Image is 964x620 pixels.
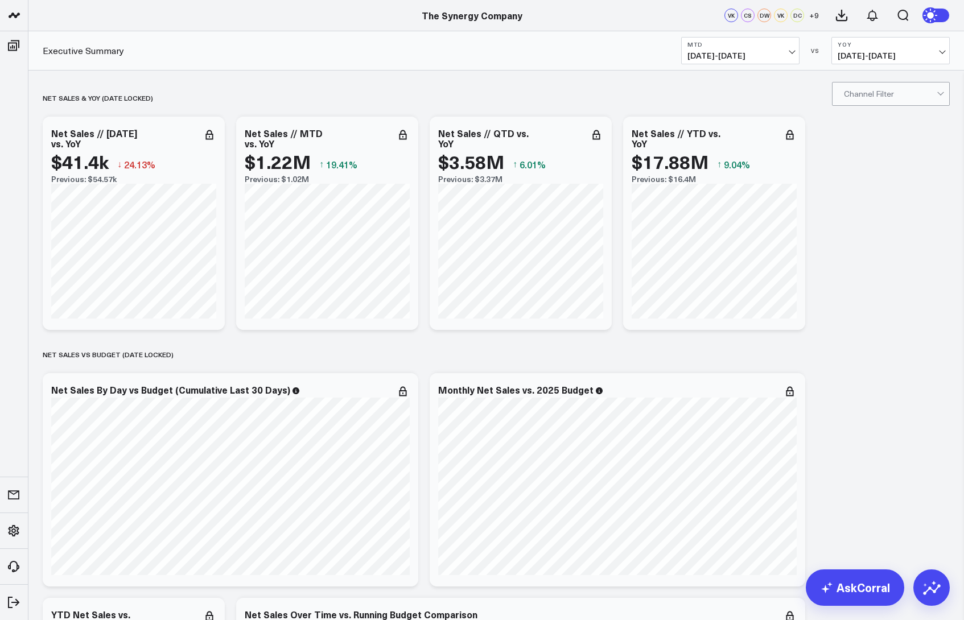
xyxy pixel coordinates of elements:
div: NET SALES vs BUDGET (date locked) [43,341,174,367]
div: $17.88M [632,151,708,172]
div: VK [724,9,738,22]
span: 19.41% [326,158,357,171]
div: Net Sales By Day vs Budget (Cumulative Last 30 Days) [51,383,290,396]
span: [DATE] - [DATE] [687,51,793,60]
div: DC [790,9,804,22]
b: MTD [687,41,793,48]
div: net sales & yoy (date locked) [43,85,153,111]
div: CS [741,9,755,22]
span: 6.01% [520,158,546,171]
a: The Synergy Company [422,9,522,22]
span: + 9 [809,11,819,19]
span: [DATE] - [DATE] [838,51,944,60]
div: Net Sales // QTD vs. YoY [438,127,529,150]
div: Net Sales // YTD vs. YoY [632,127,720,150]
div: Previous: $16.4M [632,175,797,184]
div: Net Sales // MTD vs. YoY [245,127,323,150]
span: ↑ [513,157,517,172]
div: $3.58M [438,151,504,172]
div: $41.4k [51,151,109,172]
div: Net Sales // [DATE] vs. YoY [51,127,137,150]
div: VS [805,47,826,54]
span: ↑ [319,157,324,172]
button: +9 [807,9,821,22]
a: Executive Summary [43,44,124,57]
div: VK [774,9,788,22]
div: Previous: $1.02M [245,175,410,184]
div: DW [757,9,771,22]
div: Monthly Net Sales vs. 2025 Budget [438,383,594,396]
a: AskCorral [806,569,904,606]
button: YoY[DATE]-[DATE] [831,37,950,64]
span: 24.13% [124,158,155,171]
span: 9.04% [724,158,750,171]
div: Previous: $54.57k [51,175,216,184]
div: $1.22M [245,151,311,172]
span: ↑ [717,157,722,172]
b: YoY [838,41,944,48]
span: ↓ [117,157,122,172]
button: MTD[DATE]-[DATE] [681,37,800,64]
div: Previous: $3.37M [438,175,603,184]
